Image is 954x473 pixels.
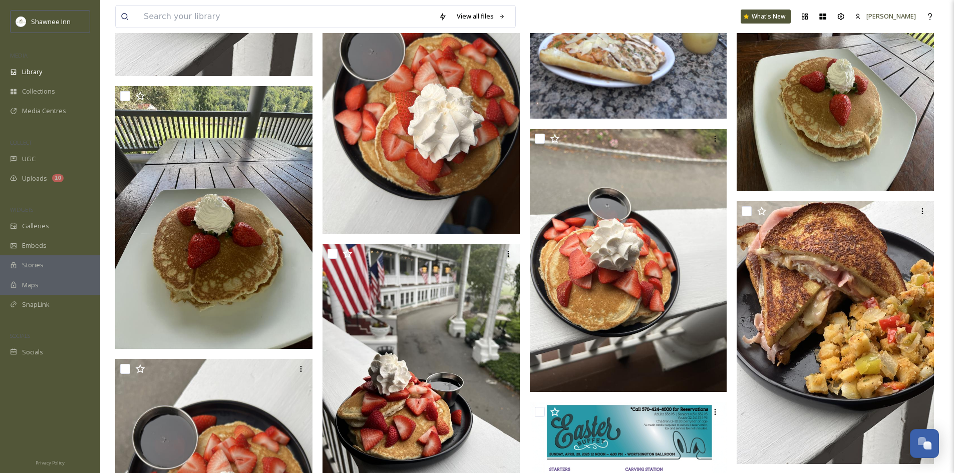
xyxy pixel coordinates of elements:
span: Maps [22,280,39,290]
span: SnapLink [22,300,50,309]
a: View all files [452,7,510,26]
input: Search your library [139,6,434,28]
span: [PERSON_NAME] [866,12,916,21]
img: ext_1752847043.706879_Jwo@shawneeinn.com-IMG_8437.jpeg [737,201,934,464]
span: Uploads [22,174,47,183]
span: MEDIA [10,52,28,59]
img: ext_1755895068.378866_archibaldmackenzie16@gmail.com-IMG_20250822_163538 (1).heic [115,86,312,349]
button: Open Chat [910,429,939,458]
span: Privacy Policy [36,459,65,466]
span: COLLECT [10,139,32,146]
span: Embeds [22,241,47,250]
span: Galleries [22,221,49,231]
span: WIDGETS [10,206,33,213]
a: What's New [741,10,791,24]
a: [PERSON_NAME] [850,7,921,26]
span: Stories [22,260,44,270]
span: Collections [22,87,55,96]
span: SOCIALS [10,332,30,339]
img: ext_1752847042.34982_Jwo@shawneeinn.com-IMG_8423.jpeg [530,129,727,392]
a: Privacy Policy [36,456,65,468]
span: Socials [22,347,43,357]
span: Media Centres [22,106,66,116]
div: 10 [52,174,64,182]
span: Shawnee Inn [31,17,71,26]
span: UGC [22,154,36,164]
img: shawnee-300x300.jpg [16,17,26,27]
span: Library [22,67,42,77]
